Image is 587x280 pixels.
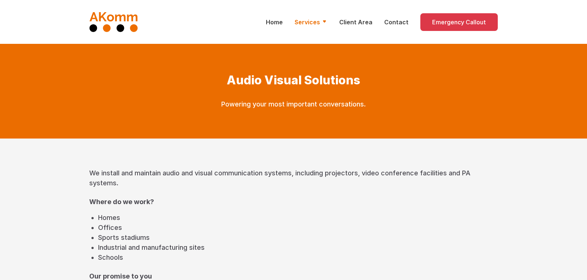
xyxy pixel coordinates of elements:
li: Sports stadiums [98,232,498,242]
a: Services [295,18,327,27]
a: Contact [384,18,409,27]
li: Homes [98,213,498,223]
li: Industrial and manufacturing sites [98,242,498,252]
a: Home [266,18,283,27]
img: AKomm [89,12,138,32]
p: We install and maintain audio and visual communication systems, including projectors, video confe... [89,168,498,188]
li: Offices [98,223,498,232]
li: Schools [98,252,498,262]
h1: Audio Visual Solutions [161,73,426,87]
p: Powering your most important conversations. [161,99,426,109]
a: Emergency Callout [420,13,498,31]
p: Where do we work? [89,197,498,207]
a: Client Area [339,18,372,27]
